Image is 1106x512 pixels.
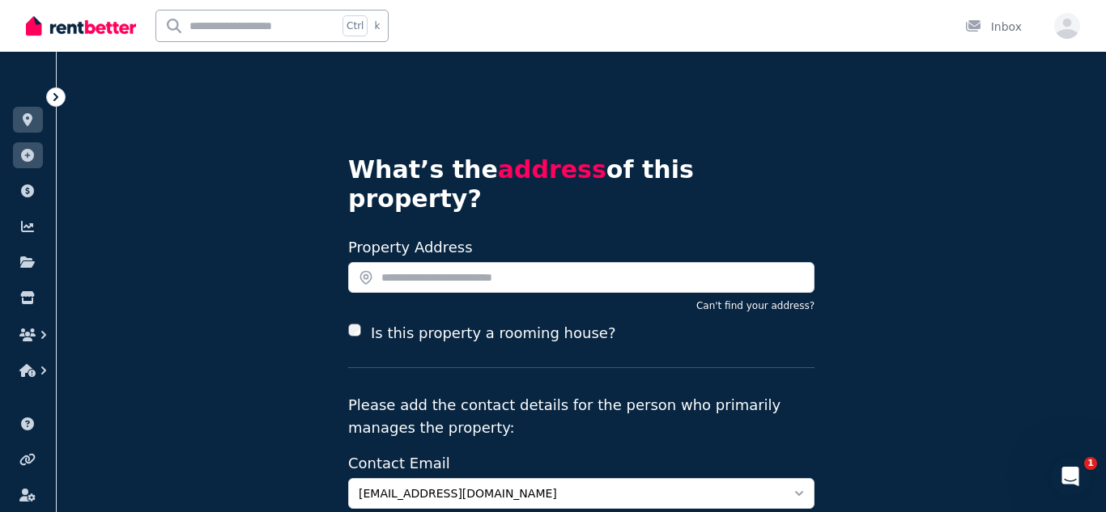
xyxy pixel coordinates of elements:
iframe: Intercom live chat [1051,457,1090,496]
span: [EMAIL_ADDRESS][DOMAIN_NAME] [359,485,781,501]
button: Can't find your address? [696,299,815,312]
label: Is this property a rooming house? [371,322,615,345]
h4: What’s the of this property? [348,155,815,214]
span: Ctrl [342,15,368,36]
label: Contact Email [348,452,815,475]
div: Inbox [965,19,1022,35]
img: RentBetter [26,14,136,38]
span: k [374,19,380,32]
label: Property Address [348,239,473,256]
span: 1 [1084,457,1097,470]
button: [EMAIL_ADDRESS][DOMAIN_NAME] [348,478,815,509]
span: address [498,155,606,184]
p: Please add the contact details for the person who primarily manages the property: [348,394,815,439]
